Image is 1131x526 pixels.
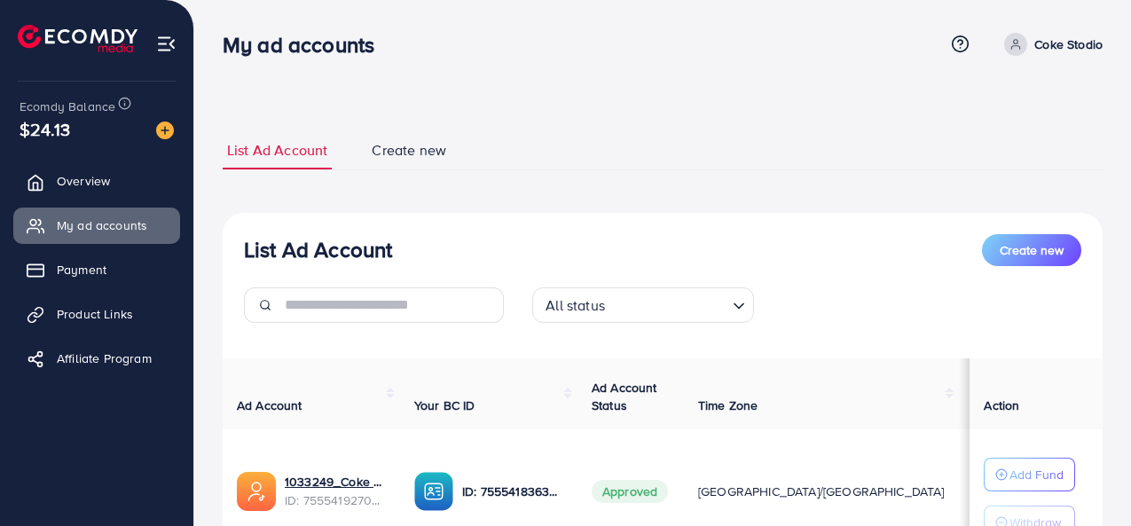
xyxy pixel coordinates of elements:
a: Product Links [13,296,180,332]
div: Search for option [532,287,754,323]
h3: My ad accounts [223,32,389,58]
input: Search for option [610,289,726,318]
span: Payment [57,261,106,279]
a: Coke Stodio [997,33,1103,56]
span: Create new [372,140,446,161]
span: Ad Account Status [592,379,657,414]
button: Add Fund [984,458,1075,491]
img: logo [18,25,137,52]
img: ic-ads-acc.e4c84228.svg [237,472,276,511]
span: ID: 7555419270801358849 [285,491,386,509]
span: Action [984,396,1019,414]
span: Overview [57,172,110,190]
span: Ad Account [237,396,302,414]
span: Approved [592,480,668,503]
span: My ad accounts [57,216,147,234]
span: $24.13 [20,116,70,142]
a: Affiliate Program [13,341,180,376]
img: menu [156,34,177,54]
span: Ecomdy Balance [20,98,115,115]
h3: List Ad Account [244,237,392,263]
span: All status [542,293,609,318]
span: Time Zone [698,396,758,414]
p: ID: 7555418363737128967 [462,481,563,502]
a: My ad accounts [13,208,180,243]
span: List Ad Account [227,140,327,161]
span: Affiliate Program [57,349,152,367]
span: Your BC ID [414,396,475,414]
a: 1033249_Coke Stodio 1_1759133170041 [285,473,386,491]
span: Product Links [57,305,133,323]
div: <span class='underline'>1033249_Coke Stodio 1_1759133170041</span></br>7555419270801358849 [285,473,386,509]
img: ic-ba-acc.ded83a64.svg [414,472,453,511]
p: Add Fund [1009,464,1064,485]
button: Create new [982,234,1081,266]
p: Coke Stodio [1034,34,1103,55]
a: Overview [13,163,180,199]
span: [GEOGRAPHIC_DATA]/[GEOGRAPHIC_DATA] [698,483,945,500]
a: Payment [13,252,180,287]
span: Create new [1000,241,1064,259]
img: image [156,122,174,139]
